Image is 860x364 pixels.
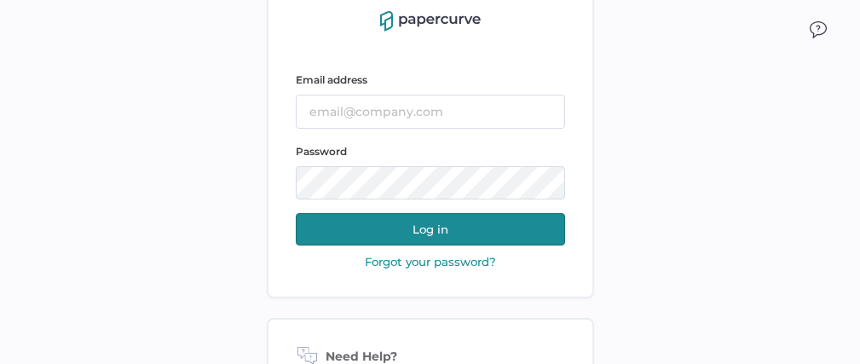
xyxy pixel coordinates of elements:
img: papercurve-logo-colour.7244d18c.svg [380,11,481,32]
button: Forgot your password? [360,254,501,269]
img: icon_chat.2bd11823.svg [810,21,827,38]
span: Password [296,145,347,158]
button: Log in [296,213,565,246]
span: Email address [296,73,367,86]
input: email@company.com [296,95,565,129]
